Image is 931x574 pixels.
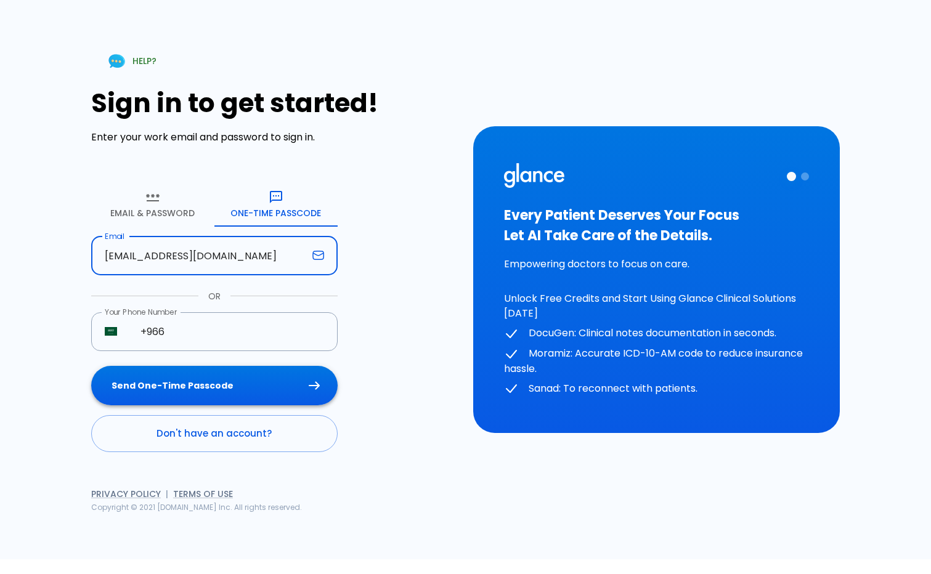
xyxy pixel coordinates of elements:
[91,236,307,275] input: dr.ahmed@clinic.com
[504,291,810,321] p: Unlock Free Credits and Start Using Glance Clinical Solutions [DATE]
[91,502,302,512] span: Copyright © 2021 [DOMAIN_NAME] Inc. All rights reserved.
[173,488,233,500] a: Terms of Use
[504,205,810,246] h3: Every Patient Deserves Your Focus Let AI Take Care of the Details.
[504,326,810,341] p: DocuGen: Clinical notes documentation in seconds.
[105,327,117,336] img: unknown
[166,488,168,500] span: |
[504,257,810,272] p: Empowering doctors to focus on care.
[214,182,338,227] button: One-Time Passcode
[91,46,171,77] a: HELP?
[100,320,122,342] button: Select country
[91,415,338,452] a: Don't have an account?
[106,51,128,72] img: Chat Support
[91,130,458,145] p: Enter your work email and password to sign in.
[91,88,458,118] h1: Sign in to get started!
[91,488,161,500] a: Privacy Policy
[504,346,810,376] p: Moramiz: Accurate ICD-10-AM code to reduce insurance hassle.
[91,366,338,406] button: Send One-Time Passcode
[208,290,221,302] p: OR
[504,381,810,397] p: Sanad: To reconnect with patients.
[91,182,214,227] button: Email & Password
